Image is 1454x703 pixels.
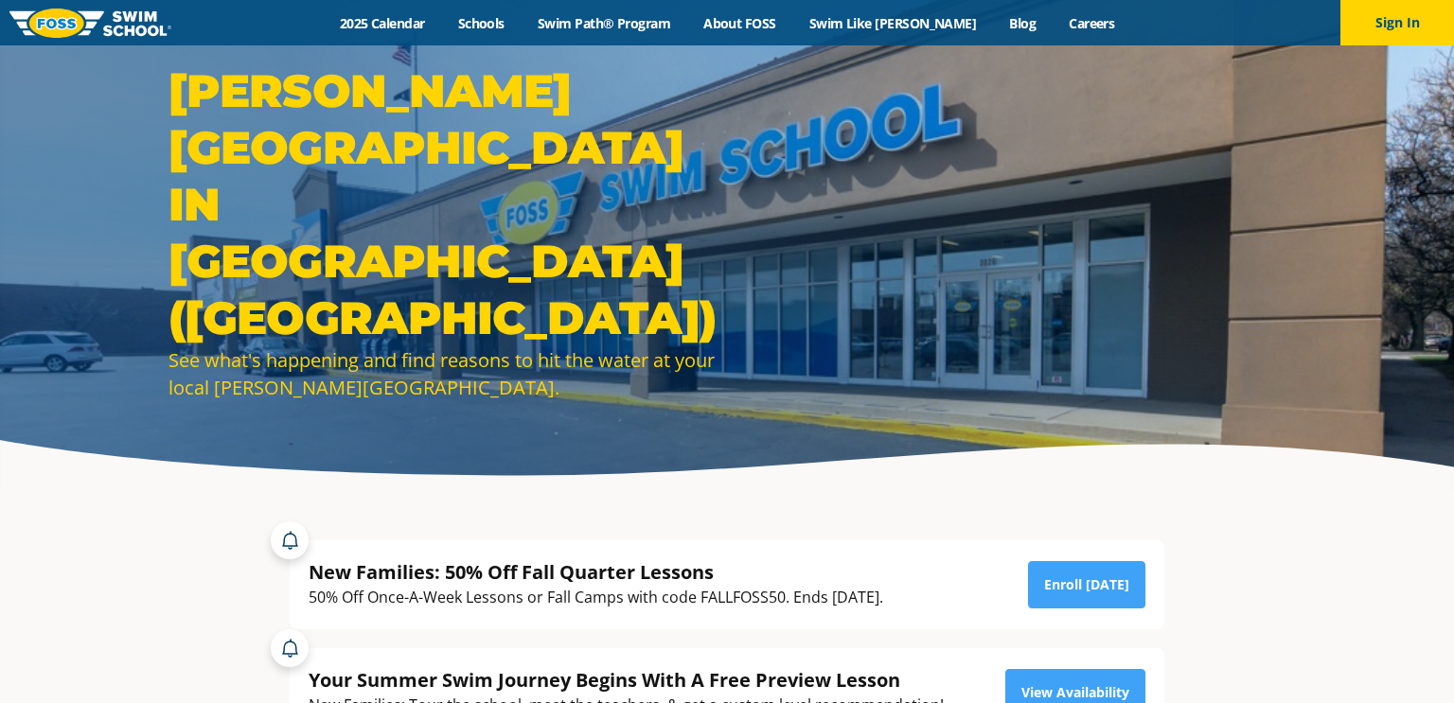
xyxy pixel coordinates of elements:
[687,14,793,32] a: About FOSS
[792,14,993,32] a: Swim Like [PERSON_NAME]
[1053,14,1131,32] a: Careers
[9,9,171,38] img: FOSS Swim School Logo
[168,346,718,401] div: See what's happening and find reasons to hit the water at your local [PERSON_NAME][GEOGRAPHIC_DATA].
[168,62,718,346] h1: [PERSON_NAME][GEOGRAPHIC_DATA] in [GEOGRAPHIC_DATA] ([GEOGRAPHIC_DATA])
[323,14,441,32] a: 2025 Calendar
[1028,561,1145,608] a: Enroll [DATE]
[309,559,883,585] div: New Families: 50% Off Fall Quarter Lessons
[993,14,1053,32] a: Blog
[521,14,686,32] a: Swim Path® Program
[309,585,883,610] div: 50% Off Once-A-Week Lessons or Fall Camps with code FALLFOSS50. Ends [DATE].
[441,14,521,32] a: Schools
[309,667,944,693] div: Your Summer Swim Journey Begins With A Free Preview Lesson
